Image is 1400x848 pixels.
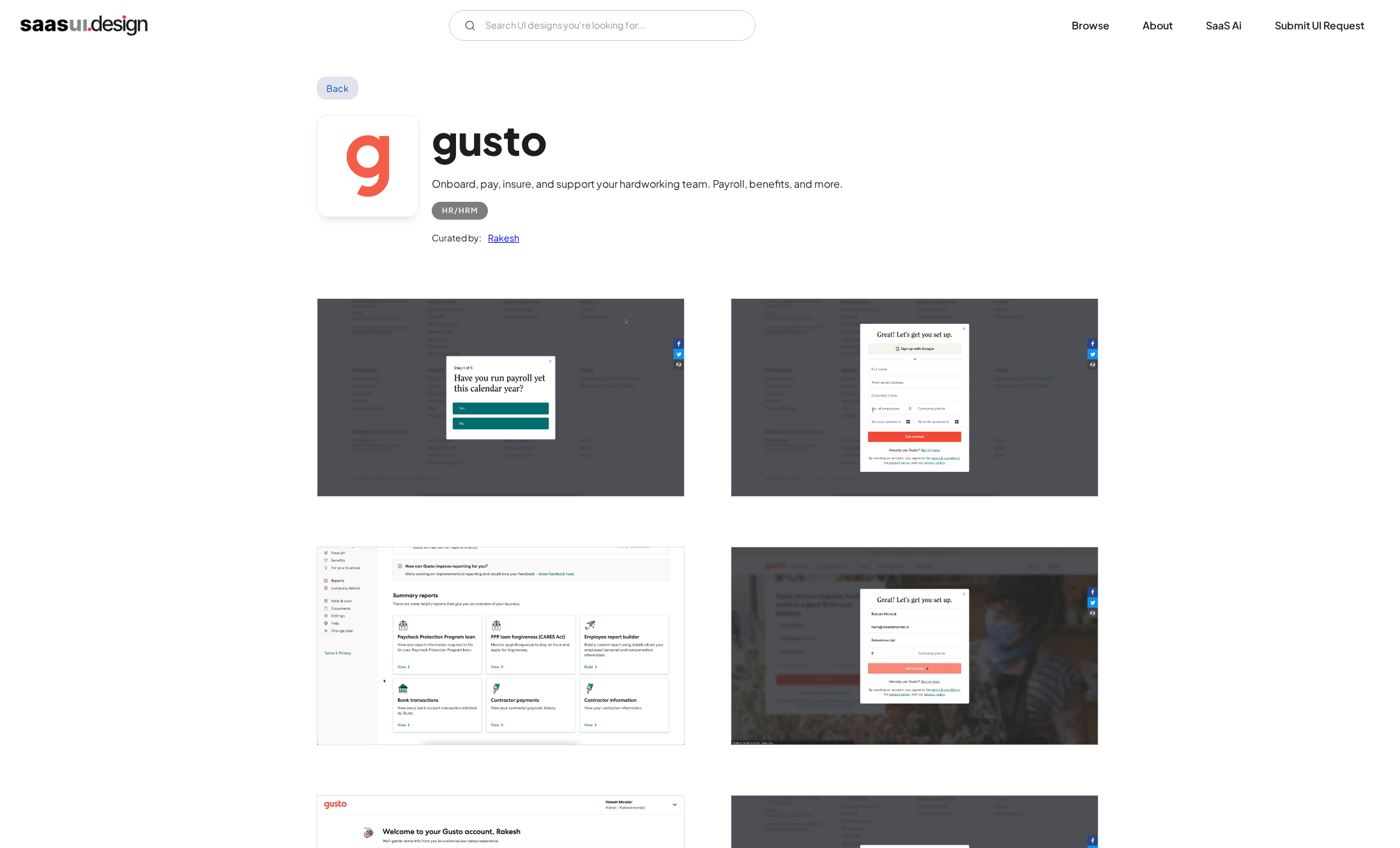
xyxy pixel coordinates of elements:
form: Email Form [449,10,756,41]
a: open lightbox [317,547,684,745]
a: About [1127,11,1188,40]
div: Onboard, pay, insure, and support your hardworking team. Payroll, benefits, and more. [432,176,843,192]
div: HR/HRM [442,203,478,218]
img: 60320490945b761c117bfaf3_gusto%20user%20on%20boarding%201.jpg [317,299,684,496]
a: Submit UI Request [1259,11,1380,40]
div: Curated by: [432,230,482,245]
a: open lightbox [317,299,684,496]
a: Back [317,77,358,100]
a: home [20,15,148,36]
a: Browse [1056,11,1125,40]
a: Rakesh [482,230,519,245]
img: 60320492ce0fc8e12129bb61_gusto%20summary%20report.jpg [317,547,684,745]
h1: gusto [432,115,843,164]
a: open lightbox [731,299,1098,496]
img: 603204914c32c23b18c5fbd6_gusto%20lets%20get%20started.jpg [731,299,1098,496]
a: SaaS Ai [1191,11,1257,40]
img: 603204919cf11361ca0b9de0_gusto%20lets%20get%20setup.jpg [731,547,1098,745]
a: open lightbox [731,547,1098,745]
input: Search UI designs you're looking for... [449,10,756,41]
